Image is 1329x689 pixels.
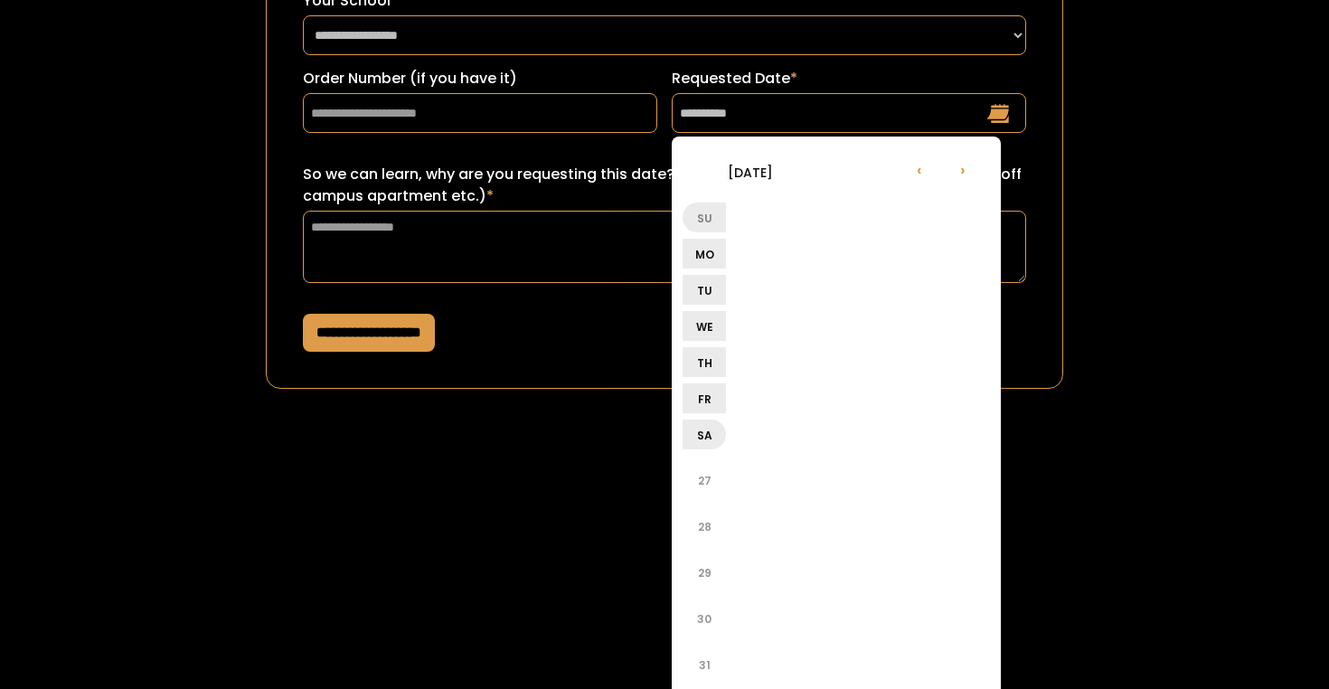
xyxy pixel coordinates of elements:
[683,551,726,594] li: 29
[683,643,726,686] li: 31
[672,68,1026,90] label: Requested Date
[683,505,726,548] li: 28
[683,203,726,232] li: Su
[683,275,726,305] li: Tu
[683,150,818,193] li: [DATE]
[941,147,985,191] li: ›
[683,347,726,377] li: Th
[683,383,726,413] li: Fr
[683,311,726,341] li: We
[683,597,726,640] li: 30
[683,239,726,269] li: Mo
[898,147,941,191] li: ‹
[683,458,726,502] li: 27
[683,420,726,449] li: Sa
[303,164,1026,207] label: So we can learn, why are you requesting this date? (ex: sorority recruitment, lease turn over for...
[303,68,657,90] label: Order Number (if you have it)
